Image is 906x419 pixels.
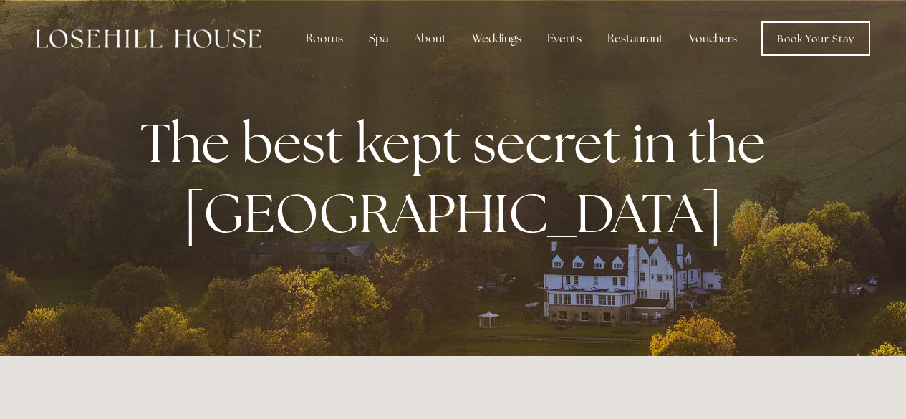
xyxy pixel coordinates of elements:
[36,29,261,48] img: Losehill House
[761,21,870,56] a: Book Your Stay
[678,24,748,53] a: Vouchers
[403,24,458,53] div: About
[596,24,675,53] div: Restaurant
[294,24,355,53] div: Rooms
[357,24,400,53] div: Spa
[536,24,593,53] div: Events
[140,107,777,248] strong: The best kept secret in the [GEOGRAPHIC_DATA]
[461,24,533,53] div: Weddings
